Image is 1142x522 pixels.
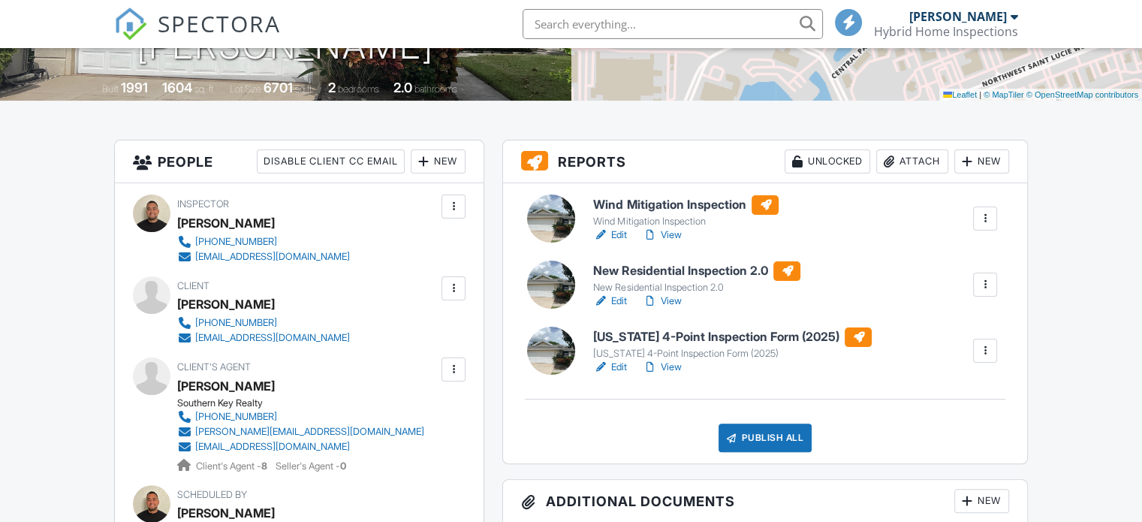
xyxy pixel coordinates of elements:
a: Edit [593,360,627,375]
a: [PHONE_NUMBER] [177,315,350,330]
span: Client [177,280,209,291]
a: [EMAIL_ADDRESS][DOMAIN_NAME] [177,439,424,454]
div: [PERSON_NAME] [909,9,1007,24]
h6: Wind Mitigation Inspection [593,195,779,215]
a: © OpenStreetMap contributors [1026,90,1138,99]
div: New [411,149,466,173]
a: New Residential Inspection 2.0 New Residential Inspection 2.0 [593,261,800,294]
a: Edit [593,228,627,243]
span: Client's Agent [177,361,251,373]
a: [PERSON_NAME][EMAIL_ADDRESS][DOMAIN_NAME] [177,424,424,439]
span: Seller's Agent - [276,460,346,472]
div: 6701 [264,80,293,95]
div: 1991 [121,80,148,95]
div: [EMAIL_ADDRESS][DOMAIN_NAME] [195,332,350,344]
span: Lot Size [230,83,261,95]
input: Search everything... [523,9,823,39]
div: Unlocked [785,149,870,173]
a: View [642,294,681,309]
h6: New Residential Inspection 2.0 [593,261,800,281]
a: View [642,360,681,375]
div: [PHONE_NUMBER] [195,236,277,248]
span: Scheduled By [177,489,247,500]
div: [PHONE_NUMBER] [195,411,277,423]
div: Disable Client CC Email [257,149,405,173]
strong: 8 [261,460,267,472]
div: 1604 [162,80,192,95]
div: 2.0 [393,80,412,95]
span: sq. ft. [194,83,215,95]
h3: Reports [503,140,1027,183]
h3: People [115,140,484,183]
span: | [979,90,981,99]
a: [PHONE_NUMBER] [177,409,424,424]
div: [PERSON_NAME] [177,212,275,234]
div: New [954,149,1009,173]
div: New Residential Inspection 2.0 [593,282,800,294]
strong: 0 [340,460,346,472]
a: Edit [593,294,627,309]
div: Publish All [719,424,812,452]
a: Leaflet [943,90,977,99]
div: [EMAIL_ADDRESS][DOMAIN_NAME] [195,441,350,453]
div: Southern Key Realty [177,397,436,409]
div: [EMAIL_ADDRESS][DOMAIN_NAME] [195,251,350,263]
span: Client's Agent - [196,460,270,472]
img: The Best Home Inspection Software - Spectora [114,8,147,41]
div: Hybrid Home Inspections [874,24,1018,39]
div: [PERSON_NAME][EMAIL_ADDRESS][DOMAIN_NAME] [195,426,424,438]
a: [US_STATE] 4-Point Inspection Form (2025) [US_STATE] 4-Point Inspection Form (2025) [593,327,872,361]
a: [EMAIL_ADDRESS][DOMAIN_NAME] [177,330,350,345]
span: bathrooms [414,83,457,95]
div: Wind Mitigation Inspection [593,216,779,228]
div: Attach [876,149,948,173]
span: Built [102,83,119,95]
h6: [US_STATE] 4-Point Inspection Form (2025) [593,327,872,347]
div: [PERSON_NAME] [177,375,275,397]
a: © MapTiler [984,90,1024,99]
span: bedrooms [338,83,379,95]
a: SPECTORA [114,20,281,52]
a: [PHONE_NUMBER] [177,234,350,249]
a: Wind Mitigation Inspection Wind Mitigation Inspection [593,195,779,228]
div: [PHONE_NUMBER] [195,317,277,329]
a: [EMAIL_ADDRESS][DOMAIN_NAME] [177,249,350,264]
span: sq.ft. [295,83,314,95]
div: [PERSON_NAME] [177,293,275,315]
div: New [954,489,1009,513]
div: 2 [328,80,336,95]
a: View [642,228,681,243]
div: [US_STATE] 4-Point Inspection Form (2025) [593,348,872,360]
span: Inspector [177,198,229,210]
span: SPECTORA [158,8,281,39]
